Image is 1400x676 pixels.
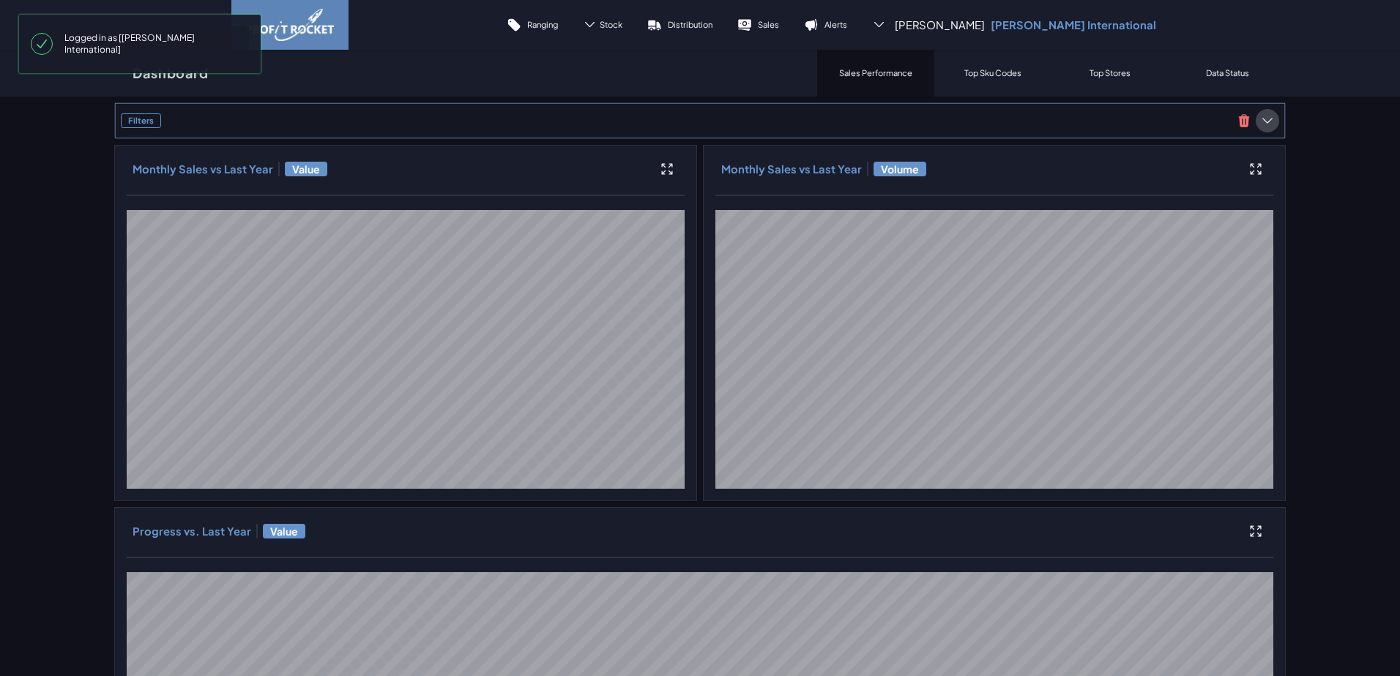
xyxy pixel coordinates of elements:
[668,19,712,30] p: Distribution
[964,67,1021,78] p: Top Sku Codes
[1090,67,1131,78] p: Top Stores
[133,162,273,176] h3: Monthly Sales vs Last Year
[133,524,251,538] h3: Progress vs. Last Year
[53,26,249,61] span: Logged in as [[PERSON_NAME] International]
[285,162,327,176] span: Value
[527,19,558,30] p: Ranging
[263,524,305,538] span: Value
[725,7,792,42] a: Sales
[991,18,1156,32] p: [PERSON_NAME] International
[635,7,725,42] a: Distribution
[895,18,985,32] span: [PERSON_NAME]
[721,162,862,176] h3: Monthly Sales vs Last Year
[600,19,622,30] span: Stock
[839,67,912,78] p: Sales Performance
[121,113,161,128] h3: Filters
[792,7,860,42] a: Alerts
[758,19,779,30] p: Sales
[1206,67,1249,78] p: Data Status
[874,162,926,176] span: Volume
[246,9,334,41] img: image
[494,7,570,42] a: Ranging
[824,19,847,30] p: Alerts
